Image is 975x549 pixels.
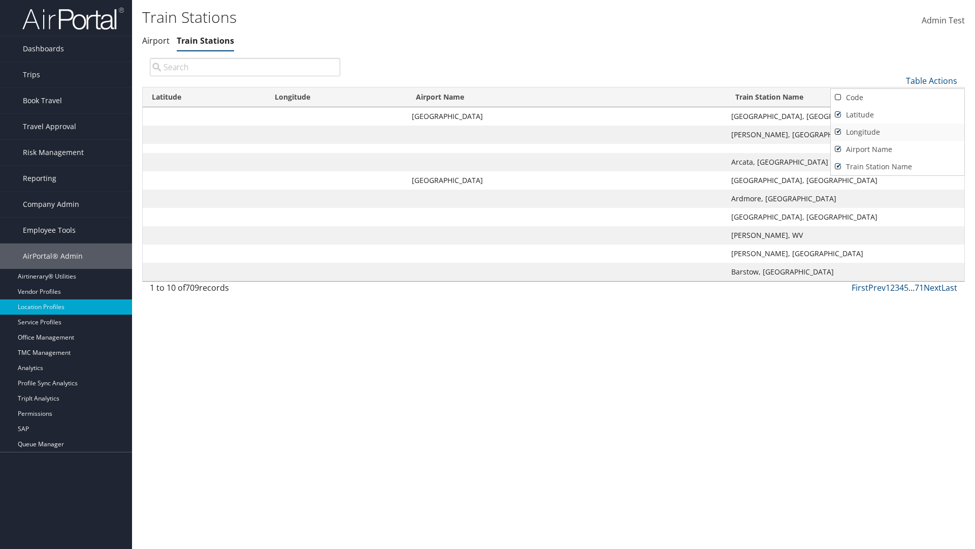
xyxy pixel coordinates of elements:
span: Company Admin [23,192,79,217]
a: Airport Name [831,141,964,158]
span: Reporting [23,166,56,191]
a: Train Station Name [831,158,964,175]
span: Trips [23,62,40,87]
span: AirPortal® Admin [23,243,83,269]
span: Book Travel [23,88,62,113]
img: airportal-logo.png [22,7,124,30]
span: Dashboards [23,36,64,62]
span: Risk Management [23,140,84,165]
span: Travel Approval [23,114,76,139]
span: Employee Tools [23,218,76,243]
a: Latitude [831,106,964,124]
a: Longitude [831,124,964,141]
a: Code [831,89,964,106]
